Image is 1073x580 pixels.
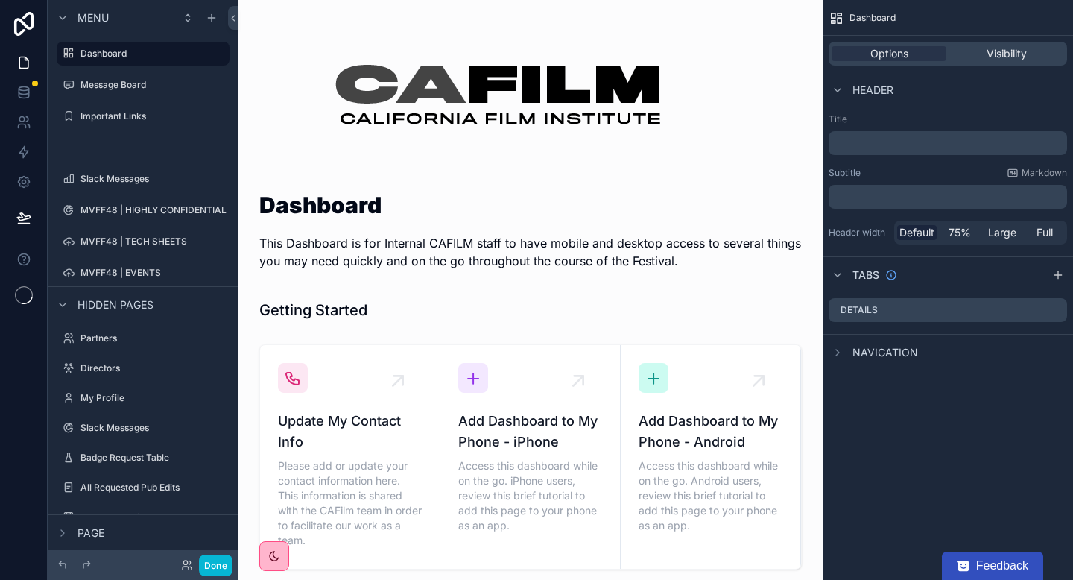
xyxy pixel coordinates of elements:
label: Slack Messages [80,422,227,434]
span: Tabs [852,268,879,283]
span: Markdown [1022,167,1067,179]
a: Partners [57,327,230,350]
a: Slack Messages [57,167,230,191]
a: My Profile [57,386,230,410]
label: All Requested Pub Edits [80,482,227,494]
label: Partners [80,332,227,344]
a: Slack Messages [57,416,230,440]
a: MVFF48 | HIGHLY CONFIDENTIAL [57,198,230,222]
a: Markdown [1007,167,1067,179]
a: MVFF48 | TECH SHEETS [57,230,230,253]
span: Navigation [852,345,918,360]
label: Title [829,113,1067,125]
div: scrollable content [829,185,1067,209]
label: Badge Request Table [80,452,227,464]
label: Editing: List of Film [80,511,227,523]
a: Badge Request Table [57,446,230,470]
a: Dashboard [57,42,230,66]
label: Message Board [80,79,227,91]
a: Important Links [57,104,230,128]
label: My Profile [80,392,227,404]
span: Menu [77,10,109,25]
button: Done [199,555,232,576]
div: scrollable content [829,131,1067,155]
label: MVFF48 | TECH SHEETS [80,236,227,248]
a: Directors [57,356,230,380]
label: MVFF48 | HIGHLY CONFIDENTIAL [80,204,227,216]
label: Dashboard [80,48,221,60]
span: Page [77,526,104,540]
span: Large [988,225,1016,240]
span: Full [1036,225,1053,240]
label: Important Links [80,110,227,122]
span: Header [852,83,893,98]
span: Default [899,225,934,240]
span: Options [870,46,908,61]
span: 75% [949,225,971,240]
a: Message Board [57,73,230,97]
a: MVFF48 | EVENTS [57,261,230,285]
label: Subtitle [829,167,861,179]
span: Feedback [976,559,1028,573]
label: Directors [80,362,227,374]
label: MVFF48 | EVENTS [80,267,227,279]
span: Dashboard [849,12,896,24]
a: Editing: List of Film [57,505,230,529]
span: Visibility [987,46,1027,61]
button: Feedback - Show survey [942,552,1043,580]
label: Slack Messages [80,173,227,185]
span: Hidden pages [77,297,153,312]
label: Details [841,304,878,316]
label: Header width [829,227,888,239]
a: All Requested Pub Edits [57,476,230,499]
